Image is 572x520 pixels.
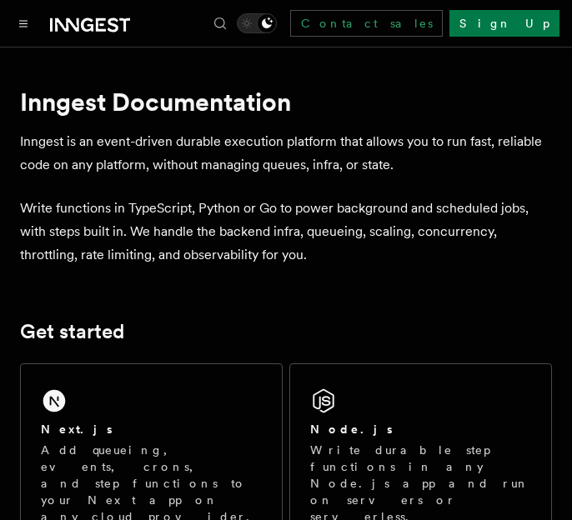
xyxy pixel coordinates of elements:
[310,421,393,437] h2: Node.js
[449,10,559,37] a: Sign Up
[20,130,552,177] p: Inngest is an event-driven durable execution platform that allows you to run fast, reliable code ...
[20,197,552,267] p: Write functions in TypeScript, Python or Go to power background and scheduled jobs, with steps bu...
[20,87,552,117] h1: Inngest Documentation
[20,320,124,343] a: Get started
[210,13,230,33] button: Find something...
[13,13,33,33] button: Toggle navigation
[290,10,443,37] a: Contact sales
[237,13,277,33] button: Toggle dark mode
[41,421,113,437] h2: Next.js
